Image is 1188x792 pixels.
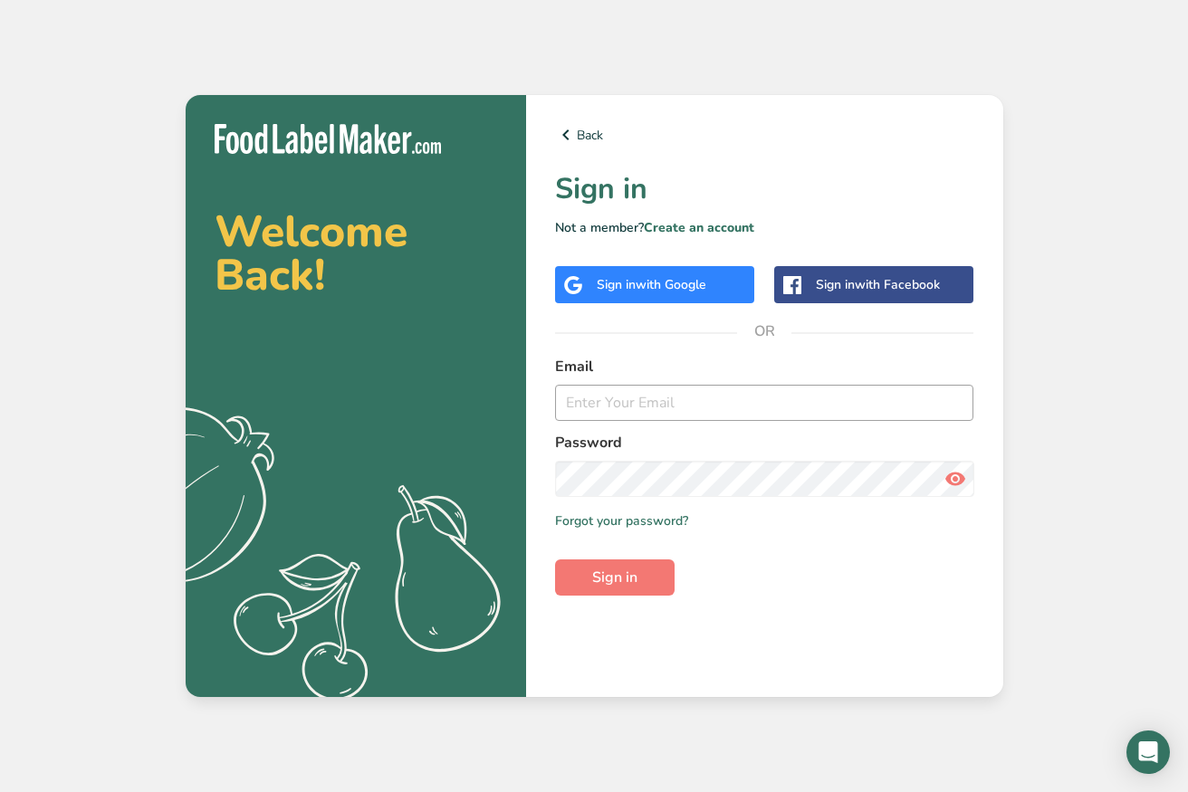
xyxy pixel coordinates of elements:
span: with Facebook [855,276,940,293]
h1: Sign in [555,167,974,211]
input: Enter Your Email [555,385,974,421]
p: Not a member? [555,218,974,237]
a: Back [555,124,974,146]
span: OR [737,304,791,358]
div: Sign in [816,275,940,294]
a: Create an account [644,219,754,236]
div: Open Intercom Messenger [1126,730,1170,774]
div: Sign in [597,275,706,294]
img: Food Label Maker [215,124,441,154]
span: with Google [636,276,706,293]
h2: Welcome Back! [215,210,497,297]
span: Sign in [592,567,637,588]
label: Password [555,432,974,453]
label: Email [555,356,974,377]
button: Sign in [555,559,675,596]
a: Forgot your password? [555,511,688,530]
